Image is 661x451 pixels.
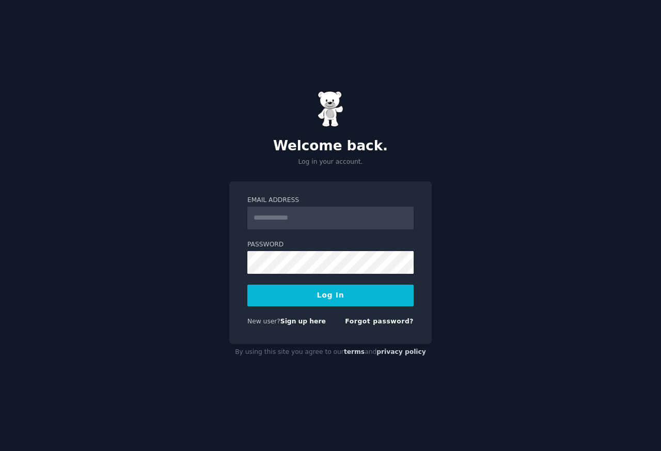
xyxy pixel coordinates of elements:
a: privacy policy [376,348,426,355]
a: Forgot password? [345,318,414,325]
div: By using this site you agree to our and [229,344,432,361]
h2: Welcome back. [229,138,432,154]
a: terms [344,348,365,355]
label: Password [247,240,414,250]
label: Email Address [247,196,414,205]
p: Log in your account. [229,158,432,167]
a: Sign up here [280,318,326,325]
span: New user? [247,318,280,325]
img: Gummy Bear [318,91,343,127]
button: Log In [247,285,414,306]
